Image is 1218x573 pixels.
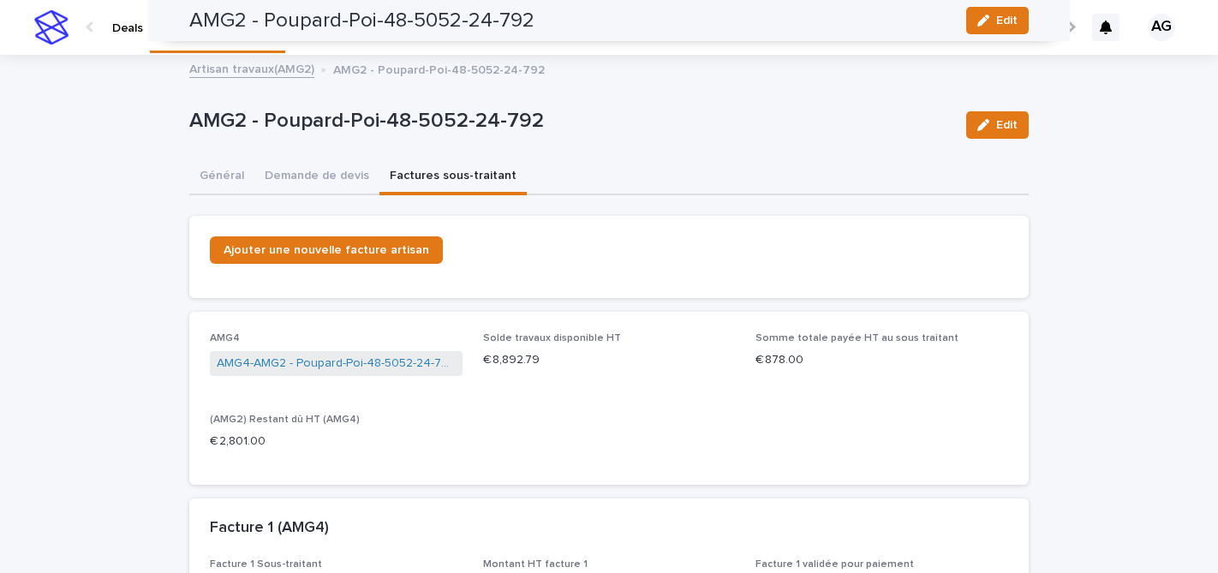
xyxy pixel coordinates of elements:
[755,559,914,570] span: Facture 1 validée pour paiement
[483,351,736,369] p: € 8,892.79
[189,109,952,134] p: AMG2 - Poupard-Poi-48-5052-24-792
[379,159,527,195] button: Factures sous-traitant
[755,351,1008,369] p: € 878.00
[483,333,621,343] span: Solde travaux disponible HT
[1148,14,1175,41] div: AG
[755,333,958,343] span: Somme totale payée HT au sous traitant
[966,111,1029,139] button: Edit
[217,355,456,373] a: AMG4-AMG2 - Poupard-Poi-48-5052-24-792-1256
[224,244,429,256] span: Ajouter une nouvelle facture artisan
[34,10,69,45] img: stacker-logo-s-only.png
[483,559,588,570] span: Montant HT facture 1
[210,433,463,451] p: € 2,801.00
[210,519,329,538] h2: Facture 1 (AMG4)
[210,415,360,425] span: (AMG2) Restant dû HT (AMG4)
[210,333,240,343] span: AMG4
[254,159,379,195] button: Demande de devis
[210,236,443,264] a: Ajouter une nouvelle facture artisan
[210,559,322,570] span: Facture 1 Sous-traitant
[333,59,545,78] p: AMG2 - Poupard-Poi-48-5052-24-792
[189,159,254,195] button: Général
[189,58,314,78] a: Artisan travaux(AMG2)
[996,119,1018,131] span: Edit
